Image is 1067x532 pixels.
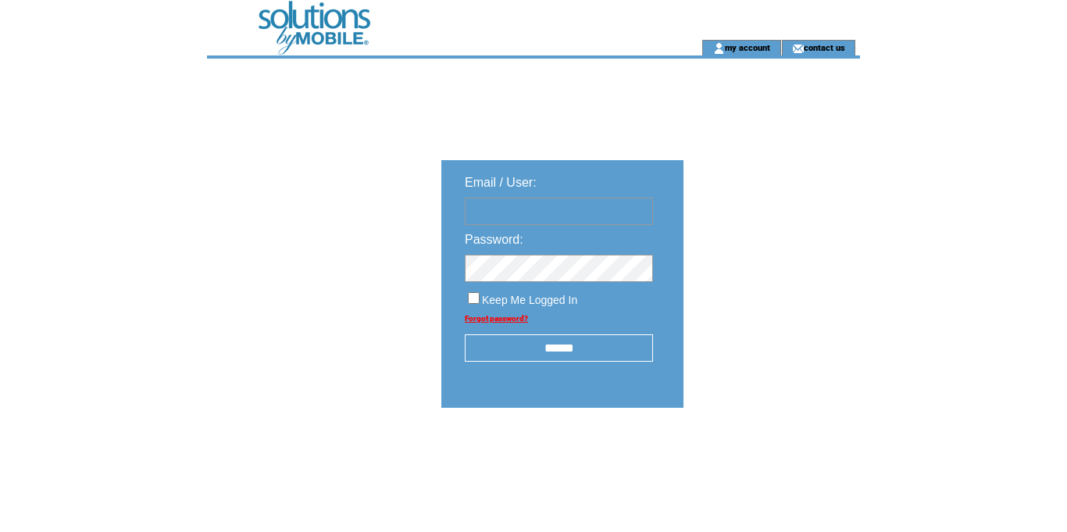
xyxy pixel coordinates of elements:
a: contact us [804,42,845,52]
a: Forgot password? [465,314,528,323]
img: contact_us_icon.gif;jsessionid=F44C750CD616215543E6AFBA4FECA609 [792,42,804,55]
span: Keep Me Logged In [482,294,577,306]
img: transparent.png;jsessionid=F44C750CD616215543E6AFBA4FECA609 [729,447,807,466]
span: Email / User: [465,176,537,189]
a: my account [725,42,770,52]
span: Password: [465,233,523,246]
img: account_icon.gif;jsessionid=F44C750CD616215543E6AFBA4FECA609 [713,42,725,55]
